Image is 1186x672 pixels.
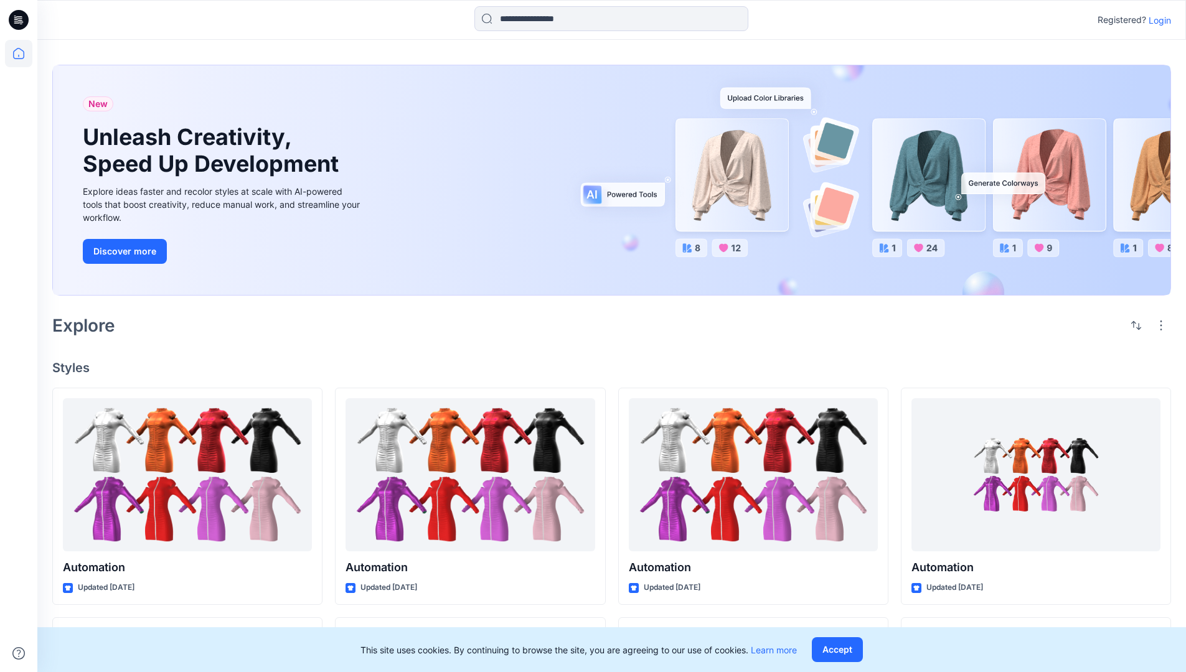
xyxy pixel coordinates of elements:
[812,637,863,662] button: Accept
[360,643,797,656] p: This site uses cookies. By continuing to browse the site, you are agreeing to our use of cookies.
[63,559,312,576] p: Automation
[52,315,115,335] h2: Explore
[926,581,983,594] p: Updated [DATE]
[88,96,108,111] span: New
[78,581,134,594] p: Updated [DATE]
[911,398,1160,552] a: Automation
[52,360,1171,375] h4: Styles
[1098,12,1146,27] p: Registered?
[83,185,363,224] div: Explore ideas faster and recolor styles at scale with AI-powered tools that boost creativity, red...
[346,559,595,576] p: Automation
[911,559,1160,576] p: Automation
[751,645,797,655] a: Learn more
[346,398,595,552] a: Automation
[360,581,417,594] p: Updated [DATE]
[1149,14,1171,27] p: Login
[629,559,878,576] p: Automation
[63,398,312,552] a: Automation
[629,398,878,552] a: Automation
[83,124,344,177] h1: Unleash Creativity, Speed Up Development
[644,581,700,594] p: Updated [DATE]
[83,239,363,264] a: Discover more
[83,239,167,264] button: Discover more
